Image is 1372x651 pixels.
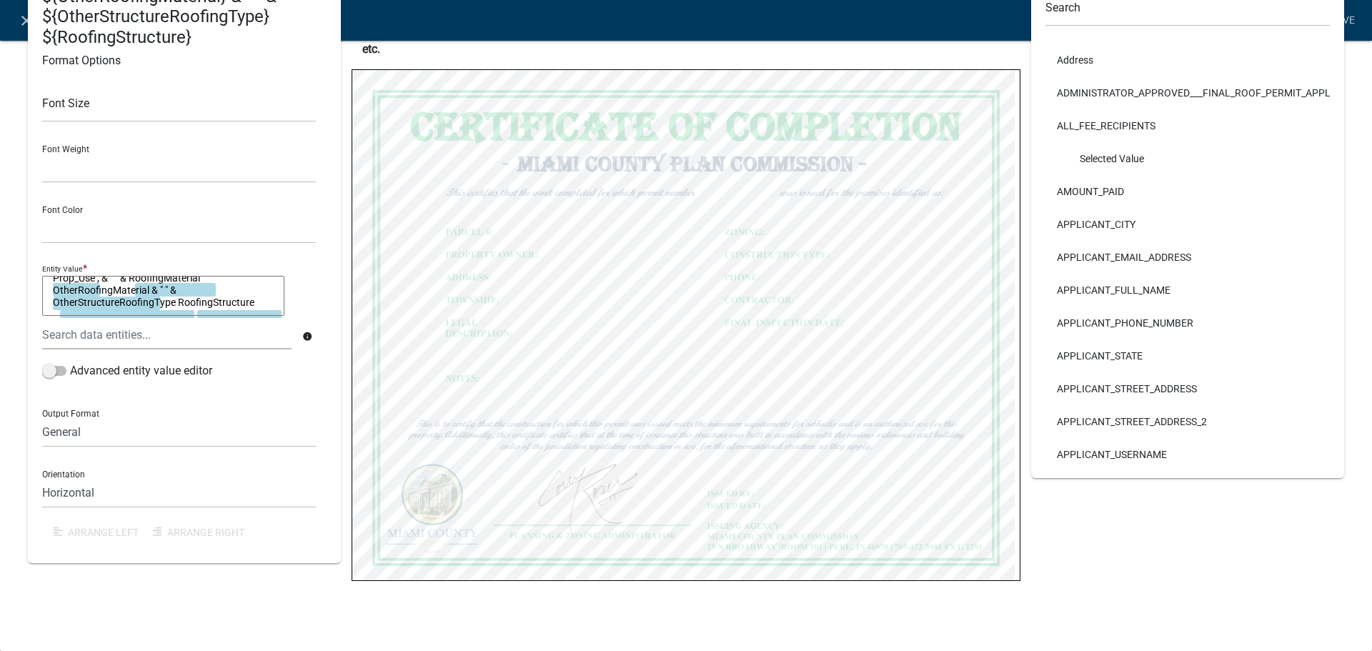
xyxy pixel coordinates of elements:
[141,520,256,545] button: Arrange Right
[197,310,282,324] highlighted: RoofingStructure
[42,362,212,379] label: Advanced entity value editor
[1045,274,1330,307] li: APPLICANT_FULL_NAME
[1045,109,1330,142] li: ALL_FEE_RECIPIENTS
[1045,76,1330,109] li: ADMINISTRATOR_APPROVED___FINAL_ROOF_PERMIT_APPLICATION_DOCUMENT_URL
[1045,175,1330,208] li: AMOUNT_PAID
[42,520,141,545] button: Arrange Left
[60,310,194,324] highlighted: OtherStructureRoofingType
[1045,307,1330,339] li: APPLICANT_PHONE_NUMBER
[1045,208,1330,241] li: APPLICANT_CITY
[1045,142,1330,175] li: Selected Value
[1045,339,1330,372] li: APPLICANT_STATE
[1045,405,1330,438] li: APPLICANT_STREET_ADDRESS_2
[1045,44,1330,76] li: Address
[1045,372,1330,405] li: APPLICANT_STREET_ADDRESS
[302,332,312,342] i: info
[42,264,83,274] p: Entity Value
[1045,438,1330,471] li: APPLICANT_USERNAME
[18,12,35,29] i: close
[42,54,327,67] h6: Format Options
[1045,241,1330,274] li: APPLICANT_EMAIL_ADDRESS
[362,24,1010,58] p: Warning: Do not insert private data entities or images, such as credit card numbers, SSN’s, DL nu...
[42,320,292,349] input: Search data entities...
